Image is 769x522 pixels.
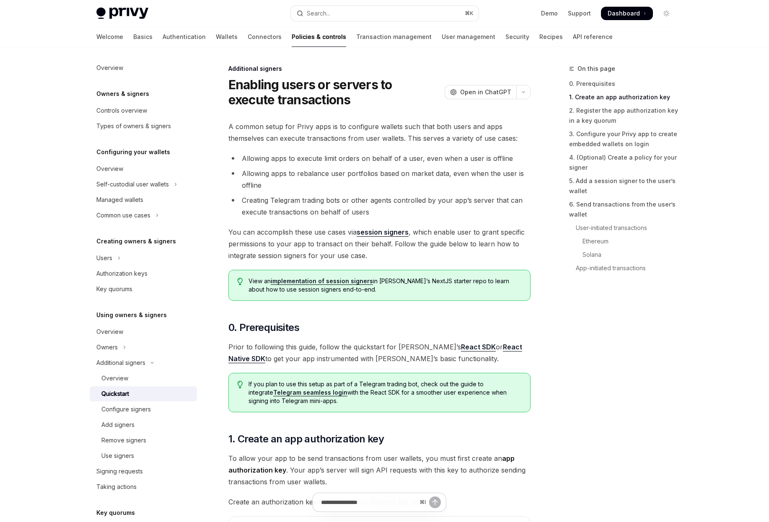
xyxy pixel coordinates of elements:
[101,389,129,399] div: Quickstart
[96,342,118,352] div: Owners
[90,251,197,266] button: Toggle Users section
[569,261,680,275] a: App-initiated transactions
[90,119,197,134] a: Types of owners & signers
[228,168,531,191] li: Allowing apps to rebalance user portfolios based on market data, even when the user is offline
[228,121,531,144] span: A common setup for Privy apps is to configure wallets such that both users and apps themselves ca...
[271,277,373,285] a: implementation of session signers
[96,269,148,279] div: Authorization keys
[133,27,153,47] a: Basics
[90,266,197,281] a: Authorization keys
[96,121,171,131] div: Types of owners & signers
[96,179,169,189] div: Self-custodial user wallets
[356,27,432,47] a: Transaction management
[101,373,128,383] div: Overview
[90,161,197,176] a: Overview
[569,90,680,104] a: 1. Create an app authorization key
[90,177,197,192] button: Toggle Self-custodial user wallets section
[96,482,137,492] div: Taking actions
[96,236,176,246] h5: Creating owners & signers
[569,104,680,127] a: 2. Register the app authorization key in a key quorum
[216,27,238,47] a: Wallets
[90,208,197,223] button: Toggle Common use cases section
[163,27,206,47] a: Authentication
[90,324,197,339] a: Overview
[569,248,680,261] a: Solana
[569,127,680,151] a: 3. Configure your Privy app to create embedded wallets on login
[96,106,147,116] div: Controls overview
[228,152,531,164] li: Allowing apps to execute limit orders on behalf of a user, even when a user is offline
[460,88,511,96] span: Open in ChatGPT
[90,192,197,207] a: Managed wallets
[307,8,330,18] div: Search...
[96,284,132,294] div: Key quorums
[96,27,123,47] a: Welcome
[228,65,531,73] div: Additional signers
[505,27,529,47] a: Security
[539,27,563,47] a: Recipes
[96,253,112,263] div: Users
[292,27,346,47] a: Policies & controls
[660,7,673,20] button: Toggle dark mode
[237,278,243,285] svg: Tip
[101,435,146,445] div: Remove signers
[228,341,531,364] span: Prior to following this guide, follow the quickstart for [PERSON_NAME]’s or to get your app instr...
[249,380,521,405] span: If you plan to use this setup as part of a Telegram trading bot, check out the guide to integrate...
[90,464,197,479] a: Signing requests
[541,9,558,18] a: Demo
[90,417,197,432] a: Add signers
[577,64,615,74] span: On this page
[90,60,197,75] a: Overview
[249,277,521,294] span: View an in [PERSON_NAME]’s NextJS starter repo to learn about how to use session signers end-to-end.
[569,151,680,174] a: 4. (Optional) Create a policy for your signer
[101,420,135,430] div: Add signers
[321,493,416,512] input: Ask a question...
[101,404,151,414] div: Configure signers
[96,210,150,220] div: Common use cases
[96,310,167,320] h5: Using owners & signers
[90,340,197,355] button: Toggle Owners section
[90,355,197,370] button: Toggle Additional signers section
[228,452,531,488] span: To allow your app to be send transactions from user wallets, you must first create an . Your app’...
[465,10,474,17] span: ⌘ K
[228,226,531,261] span: You can accomplish these use cases via , which enable user to grant specific permissions to your ...
[96,164,123,174] div: Overview
[573,27,613,47] a: API reference
[90,282,197,297] a: Key quorums
[90,433,197,448] a: Remove signers
[228,432,384,446] span: 1. Create an app authorization key
[228,77,441,107] h1: Enabling users or servers to execute transactions
[569,174,680,198] a: 5. Add a session signer to the user’s wallet
[569,77,680,90] a: 0. Prerequisites
[96,195,143,205] div: Managed wallets
[228,194,531,218] li: Creating Telegram trading bots or other agents controlled by your app’s server that can execute t...
[568,9,591,18] a: Support
[608,9,640,18] span: Dashboard
[248,27,282,47] a: Connectors
[357,228,409,237] a: session signers
[90,479,197,494] a: Taking actions
[96,358,145,368] div: Additional signers
[90,386,197,401] a: Quickstart
[291,6,479,21] button: Open search
[96,8,148,19] img: light logo
[228,321,299,334] span: 0. Prerequisites
[101,451,134,461] div: Use signers
[90,402,197,417] a: Configure signers
[442,27,495,47] a: User management
[96,63,123,73] div: Overview
[96,508,135,518] h5: Key quorums
[569,198,680,221] a: 6. Send transactions from the user’s wallet
[237,381,243,388] svg: Tip
[429,496,441,508] button: Send message
[96,147,170,157] h5: Configuring your wallets
[96,89,149,99] h5: Owners & signers
[273,389,347,396] a: Telegram seamless login
[90,371,197,386] a: Overview
[96,327,123,337] div: Overview
[90,103,197,118] a: Controls overview
[601,7,653,20] a: Dashboard
[90,448,197,463] a: Use signers
[96,466,143,476] div: Signing requests
[569,235,680,248] a: Ethereum
[569,221,680,235] a: User-initiated transactions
